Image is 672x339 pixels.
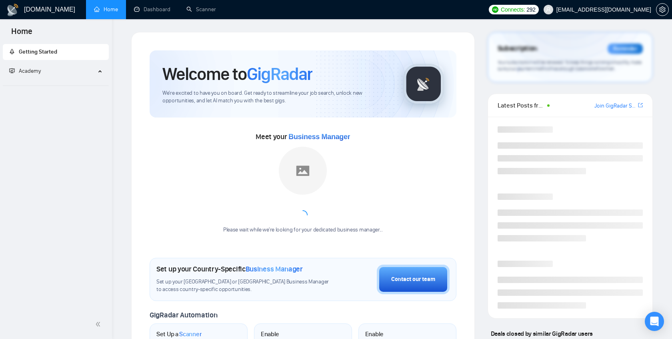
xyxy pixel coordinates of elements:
[645,312,664,331] div: Open Intercom Messenger
[156,330,202,338] h1: Set Up a
[498,42,537,56] span: Subscription
[3,82,109,88] li: Academy Homepage
[377,265,450,294] button: Contact our team
[247,63,312,85] span: GigRadar
[656,3,669,16] button: setting
[656,6,669,13] a: setting
[594,102,636,110] a: Join GigRadar Slack Community
[179,330,202,338] span: Scanner
[162,63,312,85] h1: Welcome to
[218,226,388,234] div: Please wait while we're looking for your dedicated business manager...
[638,102,643,109] a: export
[288,133,350,141] span: Business Manager
[246,265,303,273] span: Business Manager
[391,275,435,284] div: Contact our team
[498,59,642,72] span: Your subscription will be renewed. To keep things running smoothly, make sure your payment method...
[94,6,118,13] a: homeHome
[6,4,19,16] img: logo
[526,5,535,14] span: 292
[162,90,391,105] span: We're excited to have you on board. Get ready to streamline your job search, unlock new opportuni...
[638,102,643,108] span: export
[492,6,498,13] img: upwork-logo.png
[3,44,109,60] li: Getting Started
[150,311,217,319] span: GigRadar Automation
[5,26,39,42] span: Home
[156,278,332,293] span: Set up your [GEOGRAPHIC_DATA] or [GEOGRAPHIC_DATA] Business Manager to access country-specific op...
[9,68,15,74] span: fund-projection-screen
[9,49,15,54] span: rocket
[156,265,303,273] h1: Set up your Country-Specific
[9,68,41,74] span: Academy
[498,100,545,110] span: Latest Posts from the GigRadar Community
[186,6,216,13] a: searchScanner
[256,132,350,141] span: Meet your
[608,44,643,54] div: Reminder
[404,64,444,104] img: gigradar-logo.png
[279,147,327,195] img: placeholder.png
[134,6,170,13] a: dashboardDashboard
[546,7,551,12] span: user
[501,5,525,14] span: Connects:
[95,320,103,328] span: double-left
[19,68,41,74] span: Academy
[19,48,57,55] span: Getting Started
[298,210,308,220] span: loading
